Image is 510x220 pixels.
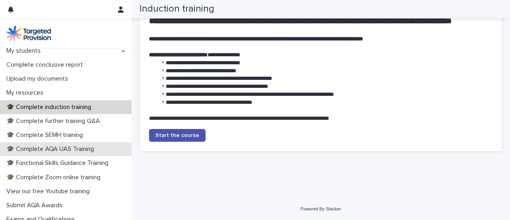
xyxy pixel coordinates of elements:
[3,131,89,139] p: 🎓 Complete SEMH training
[3,89,50,97] p: My resources
[3,103,98,111] p: 🎓 Complete induction training
[3,202,69,209] p: Submit AQA Awards
[3,159,115,167] p: 🎓 Functional Skills Guidance Training
[3,47,47,55] p: My students
[3,174,107,181] p: 🎓 Complete Zoom online training
[3,75,75,83] p: Upload my documents
[6,26,51,42] img: M5nRWzHhSzIhMunXDL62
[139,3,214,15] h2: Induction training
[155,133,199,138] span: Start the course
[3,145,100,153] p: 🎓 Complete AQA UAS Training
[3,188,96,195] p: View our free Youtube training
[3,117,106,125] p: 🎓 Complete further training Q&A
[300,206,341,211] a: Powered By Stacker
[3,61,89,69] p: Complete conclusive report
[149,129,206,142] a: Start the course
